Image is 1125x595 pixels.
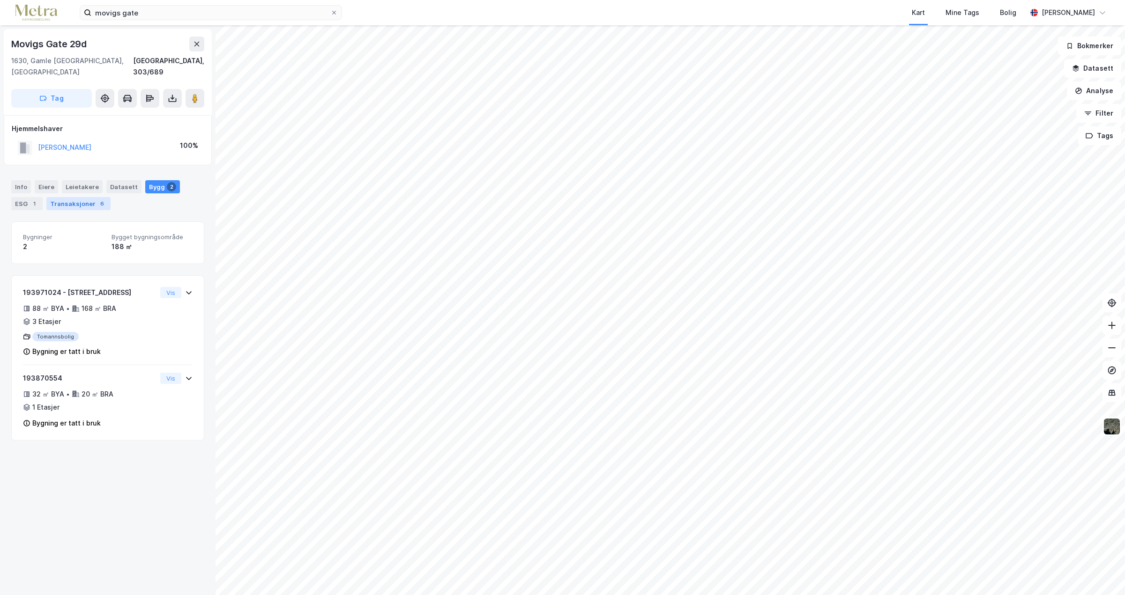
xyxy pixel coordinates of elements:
[1078,550,1125,595] div: Kontrollprogram for chat
[32,389,64,400] div: 32 ㎡ BYA
[11,180,31,193] div: Info
[180,140,198,151] div: 100%
[946,7,979,18] div: Mine Tags
[112,241,193,252] div: 188 ㎡
[106,180,142,193] div: Datasett
[15,5,57,21] img: metra-logo.256734c3b2bbffee19d4.png
[11,197,43,210] div: ESG
[82,389,113,400] div: 20 ㎡ BRA
[11,89,92,108] button: Tag
[66,305,70,312] div: •
[91,6,330,20] input: Søk på adresse, matrikkel, gårdeiere, leietakere eller personer
[23,373,156,384] div: 193870554
[97,199,107,208] div: 6
[1067,81,1121,100] button: Analyse
[11,55,133,78] div: 1630, Gamle [GEOGRAPHIC_DATA], [GEOGRAPHIC_DATA]
[1103,418,1121,435] img: 9k=
[32,316,61,327] div: 3 Etasjer
[11,37,89,51] div: Movigs Gate 29d
[145,180,180,193] div: Bygg
[35,180,58,193] div: Eiere
[32,418,101,429] div: Bygning er tatt i bruk
[1064,59,1121,78] button: Datasett
[160,287,181,298] button: Vis
[1000,7,1016,18] div: Bolig
[46,197,111,210] div: Transaksjoner
[23,241,104,252] div: 2
[12,123,204,134] div: Hjemmelshaver
[30,199,39,208] div: 1
[23,287,156,298] div: 193971024 - [STREET_ADDRESS]
[82,303,116,314] div: 168 ㎡ BRA
[62,180,103,193] div: Leietakere
[1058,37,1121,55] button: Bokmerker
[32,303,64,314] div: 88 ㎡ BYA
[66,390,70,398] div: •
[1078,126,1121,145] button: Tags
[912,7,925,18] div: Kart
[1076,104,1121,123] button: Filter
[1042,7,1095,18] div: [PERSON_NAME]
[23,233,104,241] span: Bygninger
[160,373,181,384] button: Vis
[167,182,176,191] div: 2
[112,233,193,241] span: Bygget bygningsområde
[32,346,101,357] div: Bygning er tatt i bruk
[1078,550,1125,595] iframe: Chat Widget
[133,55,204,78] div: [GEOGRAPHIC_DATA], 303/689
[32,402,60,413] div: 1 Etasjer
